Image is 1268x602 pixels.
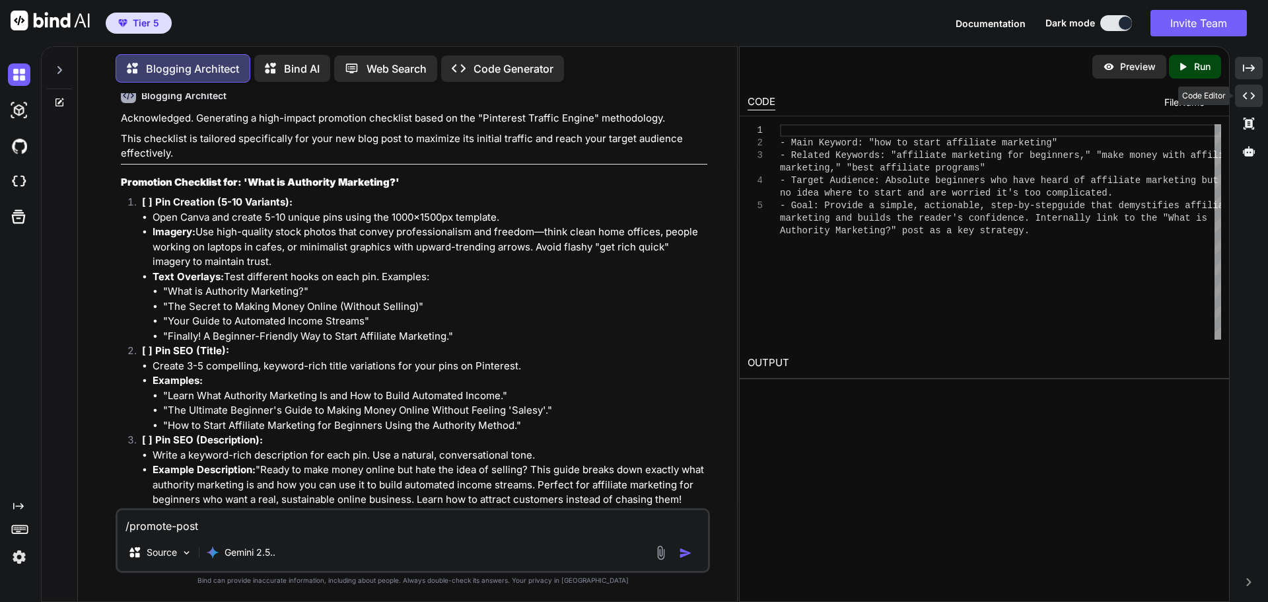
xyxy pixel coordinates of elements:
div: Code Editor [1178,87,1230,105]
img: attachment [653,545,668,560]
span: ners," "make money with affiliate [1057,150,1240,161]
p: Source [147,546,177,559]
div: 4 [748,174,763,187]
div: 5 [748,200,763,212]
img: Bind AI [11,11,90,30]
strong: Promotion Checklist for: 'What is Authority Marketing?' [121,176,400,188]
span: no idea where to start and are worried it's too co [780,188,1057,198]
span: mplicated. [1057,188,1113,198]
strong: [ ] Pin SEO (Title): [142,344,229,357]
li: Use high-quality stock photos that convey professionalism and freedom—think clean home offices, p... [153,225,707,270]
img: darkChat [8,63,30,86]
span: Documentation [956,18,1026,29]
li: Write a keyword-rich description for each pin. Use a natural, conversational tone. [153,448,707,463]
h6: Blogging Architect [141,89,227,102]
span: FileName [1164,96,1205,109]
p: Acknowledged. Generating a high-impact promotion checklist based on the "Pinterest Traffic Engine... [121,111,707,126]
p: Code Generator [474,61,553,77]
span: marketing and builds the reader's confidence. Inte [780,213,1057,223]
img: githubDark [8,135,30,157]
p: Preview [1120,60,1156,73]
li: "The Secret to Making Money Online (Without Selling)" [163,299,707,315]
strong: Examples: [153,374,203,387]
p: This checklist is tailored specifically for your new blog post to maximize its initial traffic an... [121,132,707,161]
span: - Target Audience: Absolute beginners who have hea [780,175,1057,186]
button: Documentation [956,17,1026,30]
li: Open Canva and create 5-10 unique pins using the 1000x1500px template. [153,210,707,225]
div: 1 [748,124,763,137]
h2: OUTPUT [740,348,1229,379]
button: premiumTier 5 [106,13,172,34]
li: Create 3-5 compelling, keyword-rich title variations for your pins on Pinterest. [153,359,707,374]
strong: Imagery: [153,225,195,238]
img: preview [1103,61,1115,73]
p: Bind AI [284,61,320,77]
li: "What is Authority Marketing?" [163,284,707,299]
strong: Text Overlays: [153,270,224,283]
button: Invite Team [1150,10,1247,36]
li: "Learn What Authority Marketing Is and How to Build Automated Income." [163,389,707,404]
p: Web Search [367,61,427,77]
span: - Main Keyword: "how to start affiliate marketing" [780,137,1057,148]
span: marketing," "best affiliate programs" [780,163,985,173]
img: icon [679,546,692,560]
div: 3 [748,149,763,162]
div: 2 [748,137,763,149]
li: "Your Guide to Automated Income Streams" [163,314,707,329]
li: "Finally! A Beginner-Friendly Way to Start Affiliate Marketing." [163,329,707,344]
span: - Related Keywords: "affiliate marketing for begin [780,150,1057,161]
img: premium [118,19,127,27]
img: Pick Models [181,547,192,558]
li: Test different hooks on each pin. Examples: [153,270,707,344]
p: Gemini 2.5.. [225,546,275,559]
span: - Goal: Provide a simple, actionable, step-by-step [780,200,1057,211]
li: "The Ultimate Beginner's Guide to Making Money Online Without Feeling 'Salesy'." [163,403,707,418]
p: Run [1194,60,1211,73]
div: CODE [748,94,775,110]
span: Authority Marketing?" post as a key strategy. [780,225,1030,236]
strong: [ ] Pin SEO (Description): [142,433,263,446]
span: rd of affiliate marketing but have [1057,175,1246,186]
img: Gemini 2.5 Pro [206,546,219,559]
img: settings [8,546,30,568]
strong: Example Description: [153,463,256,476]
img: darkAi-studio [8,99,30,122]
span: rnally link to the "What is [1057,213,1207,223]
li: "Ready to make money online but hate the idea of selling? This guide breaks down exactly what aut... [153,463,707,522]
p: Bind can provide inaccurate information, including about people. Always double-check its answers.... [116,576,710,585]
p: Blogging Architect [146,61,239,77]
strong: [ ] Pin Creation (5-10 Variants): [142,196,293,208]
li: "How to Start Affiliate Marketing for Beginners Using the Authority Method." [163,418,707,433]
span: guide that demystifies affiliate [1057,200,1235,211]
img: cloudideIcon [8,170,30,193]
span: Tier 5 [133,17,159,30]
span: Dark mode [1045,17,1095,30]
